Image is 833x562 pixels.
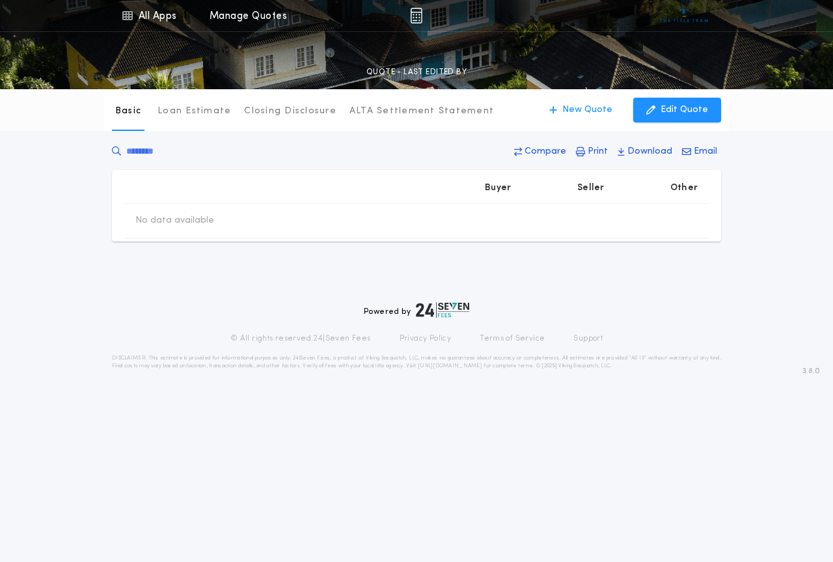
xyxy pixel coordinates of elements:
[349,105,494,118] p: ALTA Settlement Statement
[366,66,467,79] p: QUOTE - LAST EDITED BY
[125,204,225,238] td: No data available
[230,333,371,344] p: © All rights reserved. 24|Seven Fees
[115,105,141,118] p: Basic
[694,145,717,158] p: Email
[577,182,605,195] p: Seller
[573,333,603,344] a: Support
[562,104,612,117] p: New Quote
[244,105,336,118] p: Closing Disclosure
[485,182,511,195] p: Buyer
[112,354,721,370] p: DISCLAIMER: This estimate is provided for informational purposes only. 24|Seven Fees, a product o...
[510,140,570,163] button: Compare
[572,140,612,163] button: Print
[157,105,231,118] p: Loan Estimate
[364,302,469,318] div: Powered by
[416,302,469,318] img: logo
[536,98,625,122] button: New Quote
[633,98,721,122] button: Edit Quote
[627,145,672,158] p: Download
[660,9,709,22] img: vs-icon
[802,365,820,377] span: 3.8.0
[614,140,676,163] button: Download
[400,333,452,344] a: Privacy Policy
[678,140,721,163] button: Email
[525,145,566,158] p: Compare
[410,8,422,23] img: img
[480,333,545,344] a: Terms of Service
[588,145,608,158] p: Print
[661,104,708,117] p: Edit Quote
[670,182,698,195] p: Other
[418,363,482,369] a: [URL][DOMAIN_NAME]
